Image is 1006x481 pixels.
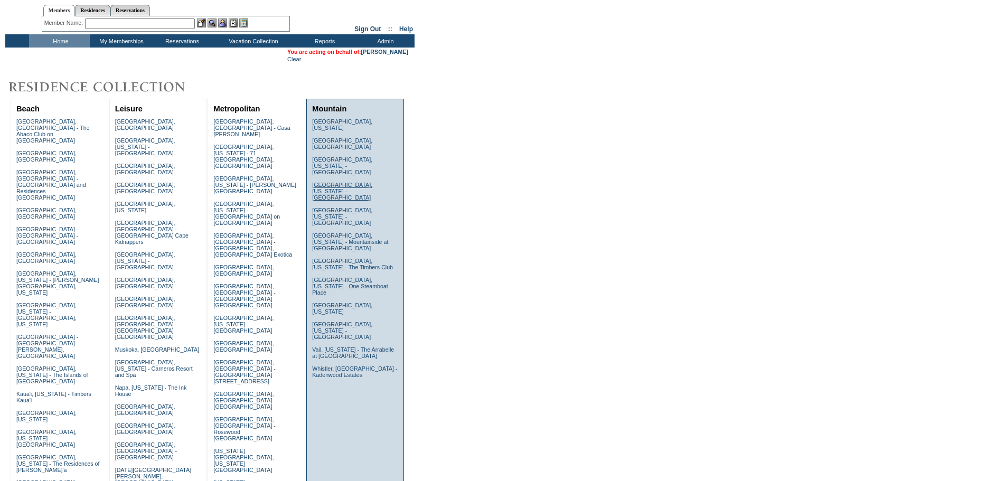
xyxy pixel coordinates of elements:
[399,25,413,33] a: Help
[16,226,78,245] a: [GEOGRAPHIC_DATA] - [GEOGRAPHIC_DATA] - [GEOGRAPHIC_DATA]
[312,207,372,226] a: [GEOGRAPHIC_DATA], [US_STATE] - [GEOGRAPHIC_DATA]
[312,137,372,150] a: [GEOGRAPHIC_DATA], [GEOGRAPHIC_DATA]
[90,34,151,48] td: My Memberships
[115,315,177,340] a: [GEOGRAPHIC_DATA], [GEOGRAPHIC_DATA] - [GEOGRAPHIC_DATA] [GEOGRAPHIC_DATA]
[287,56,301,62] a: Clear
[5,77,211,98] img: Destinations by Exclusive Resorts
[213,201,280,226] a: [GEOGRAPHIC_DATA], [US_STATE] - [GEOGRAPHIC_DATA] on [GEOGRAPHIC_DATA]
[312,156,372,175] a: [GEOGRAPHIC_DATA], [US_STATE] - [GEOGRAPHIC_DATA]
[115,182,175,194] a: [GEOGRAPHIC_DATA], [GEOGRAPHIC_DATA]
[16,334,78,359] a: [GEOGRAPHIC_DATA] - [GEOGRAPHIC_DATA][PERSON_NAME], [GEOGRAPHIC_DATA]
[115,137,175,156] a: [GEOGRAPHIC_DATA], [US_STATE] - [GEOGRAPHIC_DATA]
[213,175,296,194] a: [GEOGRAPHIC_DATA], [US_STATE] - [PERSON_NAME][GEOGRAPHIC_DATA]
[16,410,77,422] a: [GEOGRAPHIC_DATA], [US_STATE]
[115,201,175,213] a: [GEOGRAPHIC_DATA], [US_STATE]
[213,232,292,258] a: [GEOGRAPHIC_DATA], [GEOGRAPHIC_DATA] - [GEOGRAPHIC_DATA], [GEOGRAPHIC_DATA] Exotica
[115,422,175,435] a: [GEOGRAPHIC_DATA], [GEOGRAPHIC_DATA]
[16,118,90,144] a: [GEOGRAPHIC_DATA], [GEOGRAPHIC_DATA] - The Abaco Club on [GEOGRAPHIC_DATA]
[312,182,372,201] a: [GEOGRAPHIC_DATA], [US_STATE] - [GEOGRAPHIC_DATA]
[312,365,397,378] a: Whistler, [GEOGRAPHIC_DATA] - Kadenwood Estates
[115,118,175,131] a: [GEOGRAPHIC_DATA], [GEOGRAPHIC_DATA]
[208,18,217,27] img: View
[115,277,175,289] a: [GEOGRAPHIC_DATA], [GEOGRAPHIC_DATA]
[115,163,175,175] a: [GEOGRAPHIC_DATA], [GEOGRAPHIC_DATA]
[213,315,274,334] a: [GEOGRAPHIC_DATA], [US_STATE] - [GEOGRAPHIC_DATA]
[388,25,392,33] span: ::
[312,321,372,340] a: [GEOGRAPHIC_DATA], [US_STATE] - [GEOGRAPHIC_DATA]
[16,169,86,201] a: [GEOGRAPHIC_DATA], [GEOGRAPHIC_DATA] - [GEOGRAPHIC_DATA] and Residences [GEOGRAPHIC_DATA]
[213,448,274,473] a: [US_STATE][GEOGRAPHIC_DATA], [US_STATE][GEOGRAPHIC_DATA]
[361,49,408,55] a: [PERSON_NAME]
[213,391,275,410] a: [GEOGRAPHIC_DATA], [GEOGRAPHIC_DATA] - [GEOGRAPHIC_DATA]
[29,34,90,48] td: Home
[115,251,175,270] a: [GEOGRAPHIC_DATA], [US_STATE] - [GEOGRAPHIC_DATA]
[218,18,227,27] img: Impersonate
[43,5,76,16] a: Members
[312,346,394,359] a: Vail, [US_STATE] - The Arrabelle at [GEOGRAPHIC_DATA]
[115,220,189,245] a: [GEOGRAPHIC_DATA], [GEOGRAPHIC_DATA] - [GEOGRAPHIC_DATA] Cape Kidnappers
[354,34,415,48] td: Admin
[213,144,274,169] a: [GEOGRAPHIC_DATA], [US_STATE] - 71 [GEOGRAPHIC_DATA], [GEOGRAPHIC_DATA]
[16,105,40,113] a: Beach
[213,359,275,384] a: [GEOGRAPHIC_DATA], [GEOGRAPHIC_DATA] - [GEOGRAPHIC_DATA][STREET_ADDRESS]
[16,270,99,296] a: [GEOGRAPHIC_DATA], [US_STATE] - [PERSON_NAME][GEOGRAPHIC_DATA], [US_STATE]
[213,118,290,137] a: [GEOGRAPHIC_DATA], [GEOGRAPHIC_DATA] - Casa [PERSON_NAME]
[115,441,177,460] a: [GEOGRAPHIC_DATA], [GEOGRAPHIC_DATA] - [GEOGRAPHIC_DATA]
[312,277,388,296] a: [GEOGRAPHIC_DATA], [US_STATE] - One Steamboat Place
[354,25,381,33] a: Sign Out
[293,34,354,48] td: Reports
[197,18,206,27] img: b_edit.gif
[312,302,372,315] a: [GEOGRAPHIC_DATA], [US_STATE]
[287,49,408,55] span: You are acting on behalf of:
[312,118,372,131] a: [GEOGRAPHIC_DATA], [US_STATE]
[229,18,238,27] img: Reservations
[151,34,211,48] td: Reservations
[312,105,346,113] a: Mountain
[239,18,248,27] img: b_calculator.gif
[213,283,275,308] a: [GEOGRAPHIC_DATA], [GEOGRAPHIC_DATA] - [GEOGRAPHIC_DATA] [GEOGRAPHIC_DATA]
[16,150,77,163] a: [GEOGRAPHIC_DATA], [GEOGRAPHIC_DATA]
[213,340,274,353] a: [GEOGRAPHIC_DATA], [GEOGRAPHIC_DATA]
[115,403,175,416] a: [GEOGRAPHIC_DATA], [GEOGRAPHIC_DATA]
[75,5,110,16] a: Residences
[110,5,150,16] a: Reservations
[16,207,77,220] a: [GEOGRAPHIC_DATA], [GEOGRAPHIC_DATA]
[312,258,393,270] a: [GEOGRAPHIC_DATA], [US_STATE] - The Timbers Club
[16,365,88,384] a: [GEOGRAPHIC_DATA], [US_STATE] - The Islands of [GEOGRAPHIC_DATA]
[213,416,275,441] a: [GEOGRAPHIC_DATA], [GEOGRAPHIC_DATA] - Rosewood [GEOGRAPHIC_DATA]
[115,384,187,397] a: Napa, [US_STATE] - The Ink House
[16,454,100,473] a: [GEOGRAPHIC_DATA], [US_STATE] - The Residences of [PERSON_NAME]'a
[44,18,85,27] div: Member Name:
[115,359,193,378] a: [GEOGRAPHIC_DATA], [US_STATE] - Carneros Resort and Spa
[16,429,77,448] a: [GEOGRAPHIC_DATA], [US_STATE] - [GEOGRAPHIC_DATA]
[16,302,77,327] a: [GEOGRAPHIC_DATA], [US_STATE] - [GEOGRAPHIC_DATA], [US_STATE]
[16,251,77,264] a: [GEOGRAPHIC_DATA], [GEOGRAPHIC_DATA]
[115,296,175,308] a: [GEOGRAPHIC_DATA], [GEOGRAPHIC_DATA]
[211,34,293,48] td: Vacation Collection
[213,264,274,277] a: [GEOGRAPHIC_DATA], [GEOGRAPHIC_DATA]
[115,105,143,113] a: Leisure
[213,105,260,113] a: Metropolitan
[312,232,388,251] a: [GEOGRAPHIC_DATA], [US_STATE] - Mountainside at [GEOGRAPHIC_DATA]
[115,346,199,353] a: Muskoka, [GEOGRAPHIC_DATA]
[16,391,91,403] a: Kaua'i, [US_STATE] - Timbers Kaua'i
